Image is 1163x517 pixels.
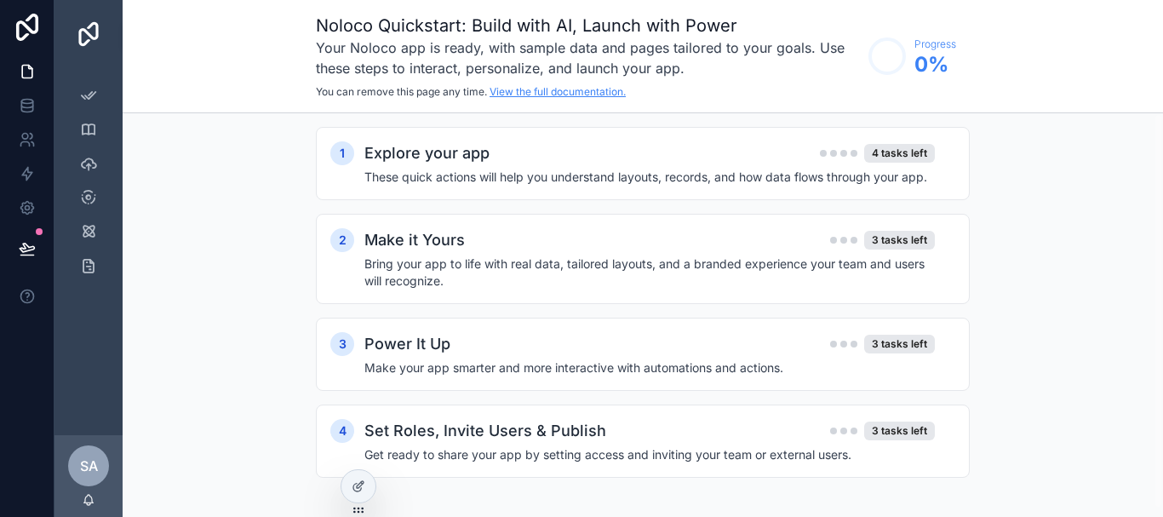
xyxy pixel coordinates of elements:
[316,14,860,37] h1: Noloco Quickstart: Build with AI, Launch with Power
[54,68,123,303] div: scrollable content
[364,419,606,443] h2: Set Roles, Invite Users & Publish
[364,446,935,463] h4: Get ready to share your app by setting access and inviting your team or external users.
[75,20,102,48] img: App logo
[864,144,935,163] div: 4 tasks left
[914,37,956,51] span: Progress
[364,169,935,186] h4: These quick actions will help you understand layouts, records, and how data flows through your app.
[330,419,354,443] div: 4
[316,37,860,78] h3: Your Noloco app is ready, with sample data and pages tailored to your goals. Use these steps to i...
[914,51,956,78] span: 0 %
[123,113,1163,517] div: scrollable content
[364,332,450,356] h2: Power It Up
[330,332,354,356] div: 3
[316,85,487,98] span: You can remove this page any time.
[490,85,626,98] a: View the full documentation.
[330,141,354,165] div: 1
[864,231,935,250] div: 3 tasks left
[364,141,490,165] h2: Explore your app
[364,256,935,290] h4: Bring your app to life with real data, tailored layouts, and a branded experience your team and u...
[330,228,354,252] div: 2
[864,422,935,440] div: 3 tasks left
[364,359,935,376] h4: Make your app smarter and more interactive with automations and actions.
[864,335,935,353] div: 3 tasks left
[80,456,98,476] span: SA
[364,228,465,252] h2: Make it Yours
